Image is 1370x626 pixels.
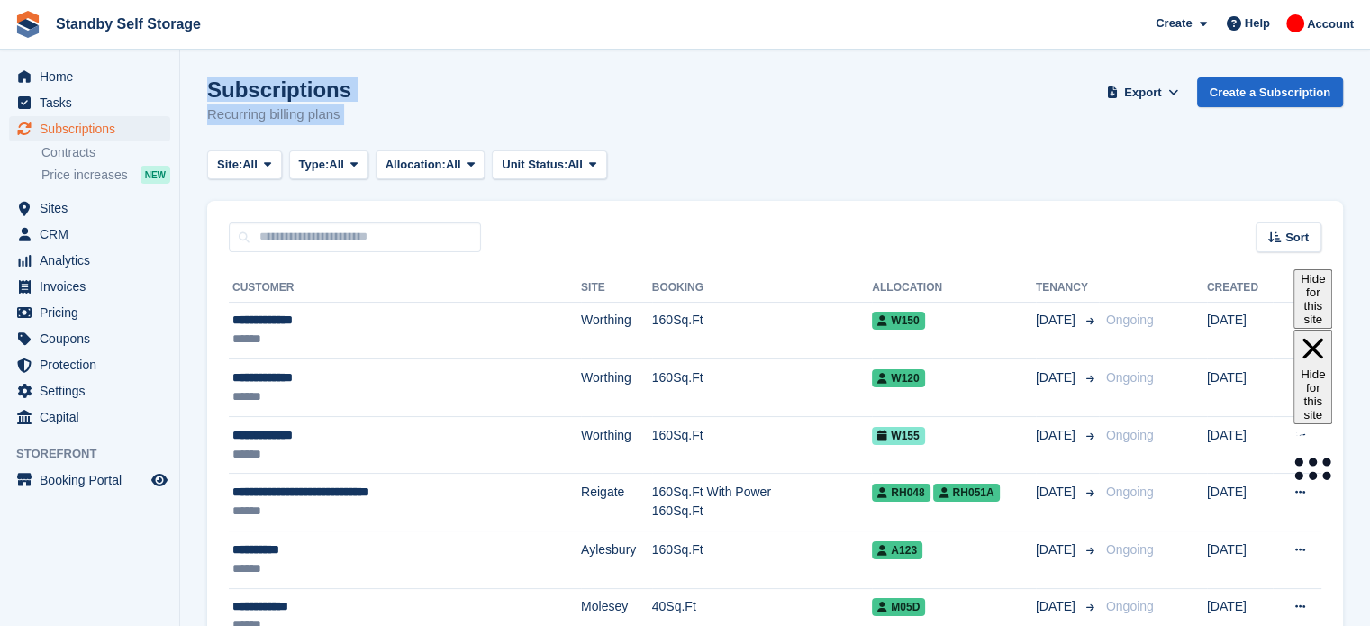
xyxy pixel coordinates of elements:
[492,150,606,180] button: Unit Status: All
[1036,311,1079,330] span: [DATE]
[872,427,924,445] span: W155
[229,274,581,303] th: Customer
[1106,542,1154,557] span: Ongoing
[1036,426,1079,445] span: [DATE]
[1207,274,1273,303] th: Created
[9,404,170,430] a: menu
[1207,531,1273,589] td: [DATE]
[581,474,652,531] td: Reigate
[242,156,258,174] span: All
[567,156,583,174] span: All
[1106,428,1154,442] span: Ongoing
[1106,370,1154,385] span: Ongoing
[1197,77,1343,107] a: Create a Subscription
[1207,359,1273,417] td: [DATE]
[581,302,652,359] td: Worthing
[217,156,242,174] span: Site:
[299,156,330,174] span: Type:
[1036,368,1079,387] span: [DATE]
[40,248,148,273] span: Analytics
[1207,416,1273,474] td: [DATE]
[1286,14,1304,32] img: Aaron Winter
[40,326,148,351] span: Coupons
[1207,474,1273,531] td: [DATE]
[1036,483,1079,502] span: [DATE]
[9,467,170,493] a: menu
[581,274,652,303] th: Site
[1036,597,1079,616] span: [DATE]
[502,156,567,174] span: Unit Status:
[652,416,873,474] td: 160Sq.Ft
[40,64,148,89] span: Home
[1285,229,1309,247] span: Sort
[207,77,351,102] h1: Subscriptions
[40,222,148,247] span: CRM
[1307,15,1354,33] span: Account
[49,9,208,39] a: Standby Self Storage
[289,150,368,180] button: Type: All
[9,90,170,115] a: menu
[40,274,148,299] span: Invoices
[1156,14,1192,32] span: Create
[1106,599,1154,613] span: Ongoing
[9,195,170,221] a: menu
[872,484,930,502] span: RH048
[1207,302,1273,359] td: [DATE]
[1036,540,1079,559] span: [DATE]
[9,378,170,404] a: menu
[9,64,170,89] a: menu
[872,369,924,387] span: W120
[40,467,148,493] span: Booking Portal
[40,378,148,404] span: Settings
[41,144,170,161] a: Contracts
[40,90,148,115] span: Tasks
[581,359,652,417] td: Worthing
[40,195,148,221] span: Sites
[9,300,170,325] a: menu
[207,104,351,125] p: Recurring billing plans
[652,274,873,303] th: Booking
[872,598,925,616] span: M05D
[329,156,344,174] span: All
[40,116,148,141] span: Subscriptions
[141,166,170,184] div: NEW
[652,531,873,589] td: 160Sq.Ft
[1124,84,1161,102] span: Export
[652,359,873,417] td: 160Sq.Ft
[872,274,1036,303] th: Allocation
[1245,14,1270,32] span: Help
[446,156,461,174] span: All
[581,531,652,589] td: Aylesbury
[376,150,485,180] button: Allocation: All
[1106,313,1154,327] span: Ongoing
[41,167,128,184] span: Price increases
[149,469,170,491] a: Preview store
[14,11,41,38] img: stora-icon-8386f47178a22dfd0bd8f6a31ec36ba5ce8667c1dd55bd0f319d3a0aa187defe.svg
[40,300,148,325] span: Pricing
[581,416,652,474] td: Worthing
[9,116,170,141] a: menu
[9,352,170,377] a: menu
[9,222,170,247] a: menu
[1106,485,1154,499] span: Ongoing
[652,302,873,359] td: 160Sq.Ft
[1103,77,1183,107] button: Export
[9,248,170,273] a: menu
[207,150,282,180] button: Site: All
[41,165,170,185] a: Price increases NEW
[9,326,170,351] a: menu
[40,352,148,377] span: Protection
[652,474,873,531] td: 160Sq.Ft With Power 160Sq.Ft
[872,541,922,559] span: A123
[1036,274,1099,303] th: Tenancy
[40,404,148,430] span: Capital
[16,445,179,463] span: Storefront
[386,156,446,174] span: Allocation:
[933,484,999,502] span: RH051A
[9,274,170,299] a: menu
[872,312,924,330] span: W150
